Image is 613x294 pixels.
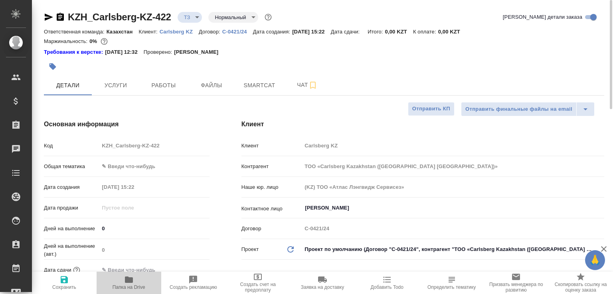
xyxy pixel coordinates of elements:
span: Отправить КП [412,104,450,114]
p: Маржинальность: [44,38,89,44]
span: Скопировать ссылку на оценку заказа [553,282,608,293]
span: Файлы [192,80,231,90]
p: Итого: [368,29,385,35]
a: KZH_Carlsberg-KZ-422 [68,12,171,22]
p: Дата сдачи [44,266,71,274]
div: ✎ Введи что-нибудь [99,160,209,173]
input: Пустое поле [99,202,169,214]
p: С-0421/24 [222,29,253,35]
p: Наше юр. лицо [241,183,302,191]
button: Папка на Drive [97,272,161,294]
input: Пустое поле [99,181,169,193]
input: Пустое поле [99,244,209,256]
a: С-0421/24 [222,28,253,35]
span: Заявка на доставку [301,284,344,290]
div: Проект по умолчанию (Договор "С-0421/24", контрагент "ТОО «Carlsberg Kazakhstan ([GEOGRAPHIC_DATA... [302,243,604,256]
h4: Клиент [241,120,604,129]
button: Добавить Todo [355,272,419,294]
div: ✎ Введи что-нибудь [102,163,200,171]
p: 0,00 KZT [438,29,466,35]
button: Добавить тэг [44,58,61,75]
button: 0.00 KZT; [99,36,109,47]
input: ✎ Введи что-нибудь [99,264,169,276]
span: Создать рекламацию [170,284,217,290]
a: Требования к верстке: [44,48,105,56]
p: Общая тематика [44,163,99,171]
p: Клиент [241,142,302,150]
span: Детали [49,80,87,90]
p: [PERSON_NAME] [174,48,224,56]
span: Чат [288,80,326,90]
span: [PERSON_NAME] детали заказа [503,13,582,21]
input: Пустое поле [302,161,604,172]
input: ✎ Введи что-нибудь [99,223,209,234]
p: Дата сдачи: [331,29,362,35]
div: ТЗ [208,12,258,23]
input: Пустое поле [302,223,604,234]
button: Отправить КП [408,102,455,116]
button: Скопировать ссылку [55,12,65,22]
p: 0,00 KZT [385,29,413,35]
button: Скопировать ссылку на оценку заказа [548,272,613,294]
p: Договор [241,225,302,233]
input: Пустое поле [99,140,209,151]
button: Нормальный [212,14,248,21]
span: Сохранить [52,284,76,290]
button: Сохранить [32,272,97,294]
button: Заявка на доставку [290,272,355,294]
span: Услуги [97,80,135,90]
button: Отправить финальные файлы на email [461,102,577,116]
p: [DATE] 15:22 [292,29,331,35]
span: Призвать менеджера по развитию [488,282,544,293]
p: Ответственная команда: [44,29,107,35]
h4: Основная информация [44,120,210,129]
p: Контактное лицо [241,205,302,213]
svg: Подписаться [308,80,318,90]
p: Проект [241,245,259,253]
p: К оплате: [413,29,438,35]
span: Определить тематику [427,284,476,290]
p: Клиент: [138,29,159,35]
p: Дней на выполнение (авт.) [44,242,99,258]
p: Код [44,142,99,150]
button: Доп статусы указывают на важность/срочность заказа [263,12,273,22]
button: Определить тематику [419,272,484,294]
button: Призвать менеджера по развитию [484,272,548,294]
p: Дата создания: [253,29,292,35]
input: Пустое поле [302,181,604,193]
span: 🙏 [588,252,602,269]
p: [DATE] 12:32 [105,48,144,56]
p: Контрагент [241,163,302,171]
p: Договор: [199,29,222,35]
span: Отправить финальные файлы на email [465,105,572,114]
span: Работы [144,80,183,90]
input: Пустое поле [302,140,604,151]
p: Дата создания [44,183,99,191]
button: Создать рекламацию [161,272,226,294]
p: Проверено: [144,48,174,56]
button: 🙏 [585,250,605,270]
div: split button [461,102,595,116]
p: Carlsberg KZ [160,29,199,35]
p: Казахстан [107,29,139,35]
button: Open [600,207,601,209]
div: Нажми, чтобы открыть папку с инструкцией [44,48,105,56]
p: Дней на выполнение [44,225,99,233]
div: ТЗ [178,12,202,23]
p: 0% [89,38,99,44]
span: Создать счет на предоплату [230,282,285,293]
button: ТЗ [182,14,193,21]
span: Smartcat [240,80,279,90]
a: Carlsberg KZ [160,28,199,35]
button: Создать счет на предоплату [225,272,290,294]
span: Папка на Drive [113,284,145,290]
button: Если добавить услуги и заполнить их объемом, то дата рассчитается автоматически [71,265,82,275]
p: Дата продажи [44,204,99,212]
span: Добавить Todo [371,284,403,290]
button: Скопировать ссылку для ЯМессенджера [44,12,53,22]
